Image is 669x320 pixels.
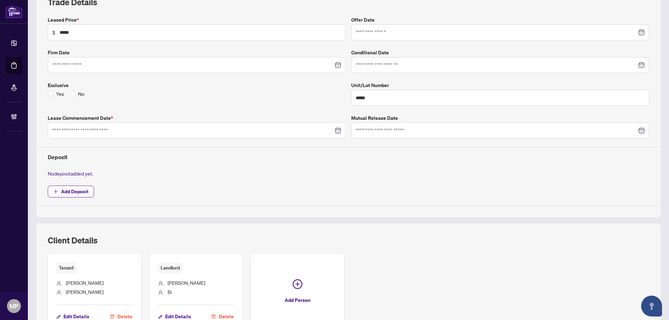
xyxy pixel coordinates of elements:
[53,90,67,97] span: Yes
[168,289,172,295] span: Bi
[641,296,662,317] button: Open asap
[168,280,205,286] span: [PERSON_NAME]
[53,189,58,194] span: plus
[6,5,22,18] img: logo
[48,114,346,122] label: Lease Commencement Date
[48,153,649,161] h4: Deposit
[158,263,183,273] span: Landlord
[56,263,77,273] span: Tenant
[48,235,98,246] h2: Client Details
[48,16,346,24] label: Leased Price
[351,114,649,122] label: Mutual Release Date
[48,49,346,56] label: Firm Date
[48,170,93,177] span: No deposit added yet.
[52,29,55,36] span: $
[66,280,103,286] span: [PERSON_NAME]
[293,279,302,289] span: plus-circle
[285,295,310,306] span: Add Person
[66,289,103,295] span: [PERSON_NAME]
[75,90,87,97] span: No
[48,186,94,197] button: Add Deposit
[351,49,649,56] label: Conditional Date
[61,186,89,197] span: Add Deposit
[48,81,346,89] label: Exclusive
[9,301,18,311] span: MP
[351,81,649,89] label: Unit/Lot Number
[351,16,649,24] label: Offer Date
